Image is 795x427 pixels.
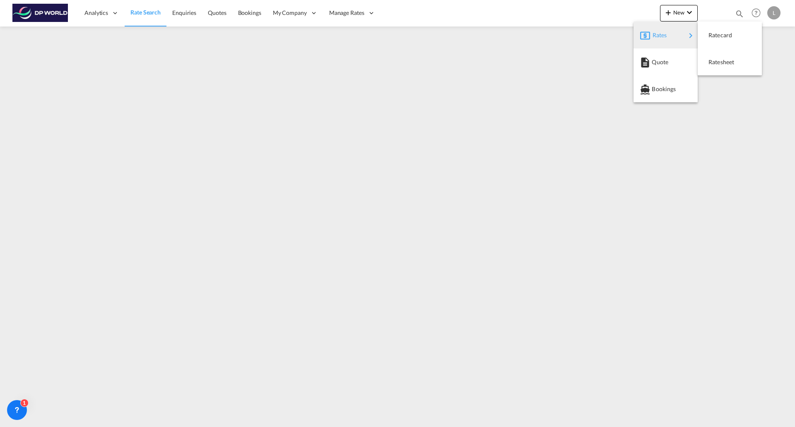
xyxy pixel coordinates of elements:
div: Bookings [640,79,691,99]
span: Quote [652,54,661,70]
span: Rates [653,27,662,43]
span: Bookings [652,81,661,97]
button: Bookings [634,75,698,102]
div: Quote [640,52,691,72]
button: Quote [634,48,698,75]
md-icon: icon-chevron-right [686,31,696,41]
